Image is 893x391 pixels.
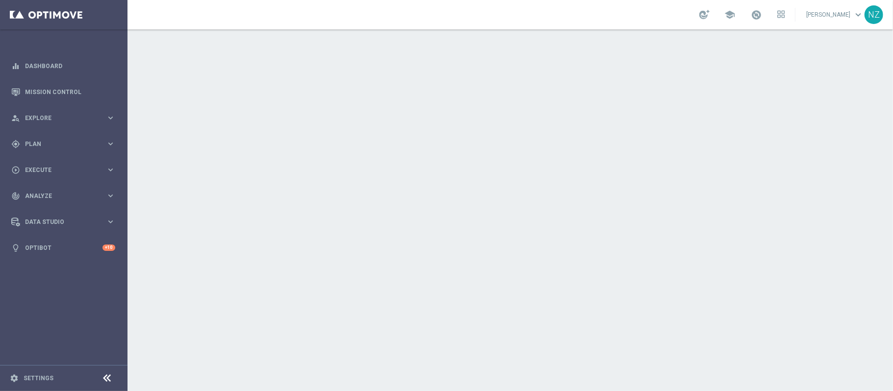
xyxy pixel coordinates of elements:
span: Execute [25,167,106,173]
div: Optibot [11,235,115,261]
i: equalizer [11,62,20,71]
div: Plan [11,140,106,148]
button: equalizer Dashboard [11,62,116,70]
i: gps_fixed [11,140,20,148]
div: Analyze [11,192,106,200]
i: settings [10,374,19,383]
button: Mission Control [11,88,116,96]
i: keyboard_arrow_right [106,191,115,200]
div: Mission Control [11,79,115,105]
span: Analyze [25,193,106,199]
a: [PERSON_NAME]keyboard_arrow_down [805,7,865,22]
div: NZ [865,5,883,24]
i: track_changes [11,192,20,200]
a: Settings [24,375,53,381]
span: Explore [25,115,106,121]
a: Optibot [25,235,102,261]
button: gps_fixed Plan keyboard_arrow_right [11,140,116,148]
i: keyboard_arrow_right [106,139,115,148]
i: lightbulb [11,244,20,252]
i: keyboard_arrow_right [106,165,115,174]
button: track_changes Analyze keyboard_arrow_right [11,192,116,200]
div: Data Studio [11,218,106,226]
i: play_circle_outline [11,166,20,174]
span: keyboard_arrow_down [853,9,864,20]
button: play_circle_outline Execute keyboard_arrow_right [11,166,116,174]
button: lightbulb Optibot +10 [11,244,116,252]
span: school [724,9,735,20]
span: Data Studio [25,219,106,225]
div: Execute [11,166,106,174]
span: Plan [25,141,106,147]
div: Explore [11,114,106,122]
i: keyboard_arrow_right [106,217,115,226]
i: person_search [11,114,20,122]
i: keyboard_arrow_right [106,113,115,122]
div: Dashboard [11,53,115,79]
button: Data Studio keyboard_arrow_right [11,218,116,226]
a: Dashboard [25,53,115,79]
div: +10 [102,244,115,251]
button: person_search Explore keyboard_arrow_right [11,114,116,122]
a: Mission Control [25,79,115,105]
